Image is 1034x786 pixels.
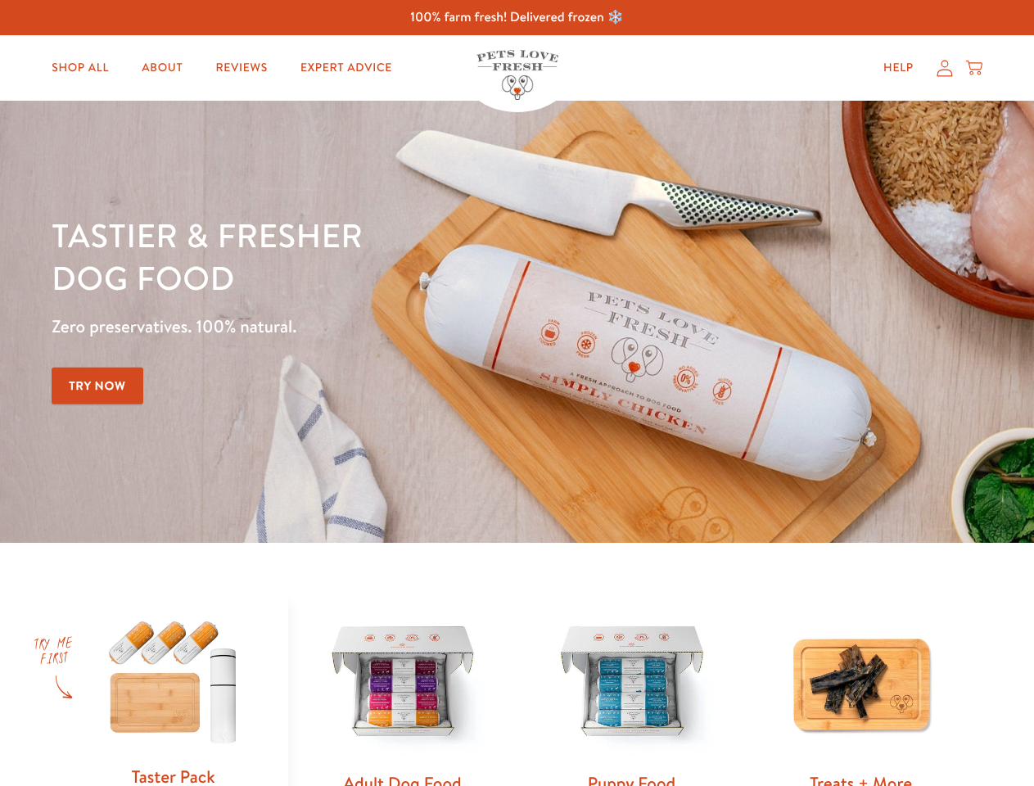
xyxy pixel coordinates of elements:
a: Shop All [38,52,122,84]
a: Expert Advice [287,52,405,84]
a: Reviews [202,52,280,84]
img: Pets Love Fresh [476,50,558,100]
a: About [129,52,196,84]
a: Try Now [52,368,143,404]
h1: Tastier & fresher dog food [52,214,672,299]
p: Zero preservatives. 100% natural. [52,312,672,341]
a: Help [870,52,927,84]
